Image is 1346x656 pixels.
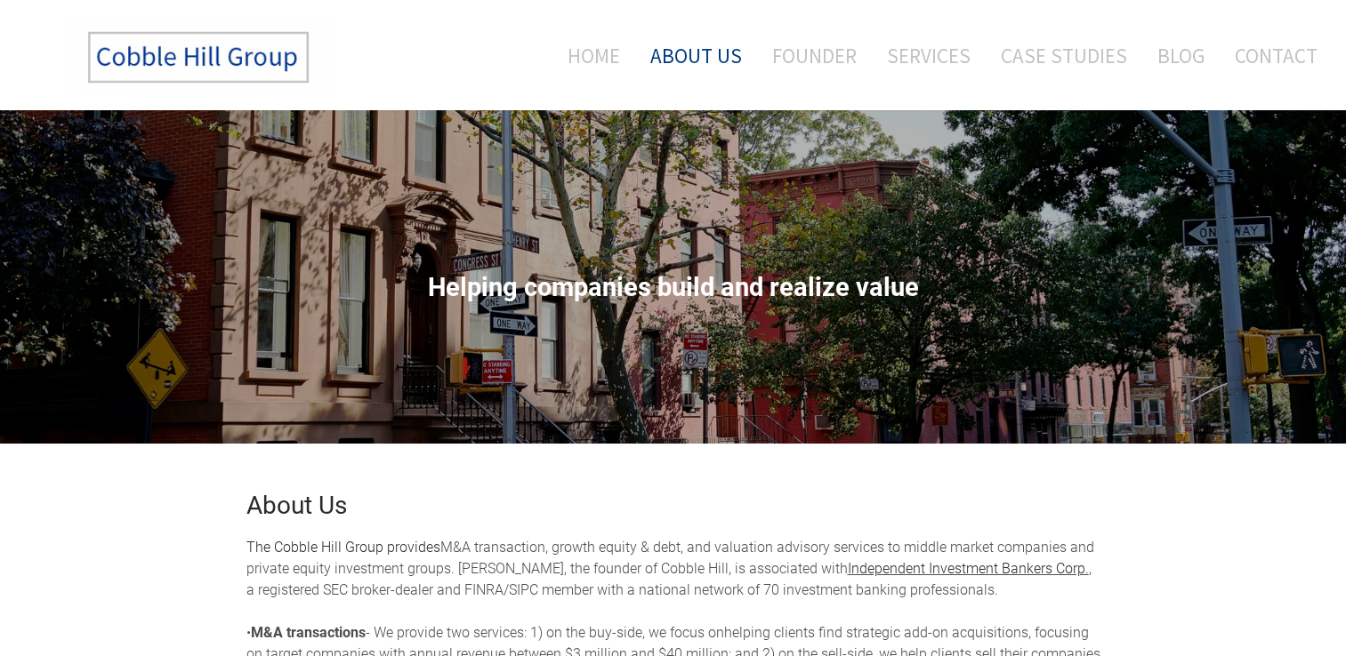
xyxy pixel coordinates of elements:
a: Founder [759,19,870,92]
a: Independent Investment Bankers Corp. [848,560,1089,577]
a: Contact [1221,19,1318,92]
h2: About Us [246,493,1100,518]
a: Case Studies [987,19,1140,92]
a: About Us [637,19,755,92]
strong: M&A transactions [251,624,366,641]
img: The Cobble Hill Group LLC [68,19,334,97]
a: Blog [1144,19,1218,92]
a: Home [541,19,633,92]
font: The Cobble Hill Group provides [246,539,440,556]
span: Helping companies build and realize value [428,272,919,302]
a: Services [874,19,984,92]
